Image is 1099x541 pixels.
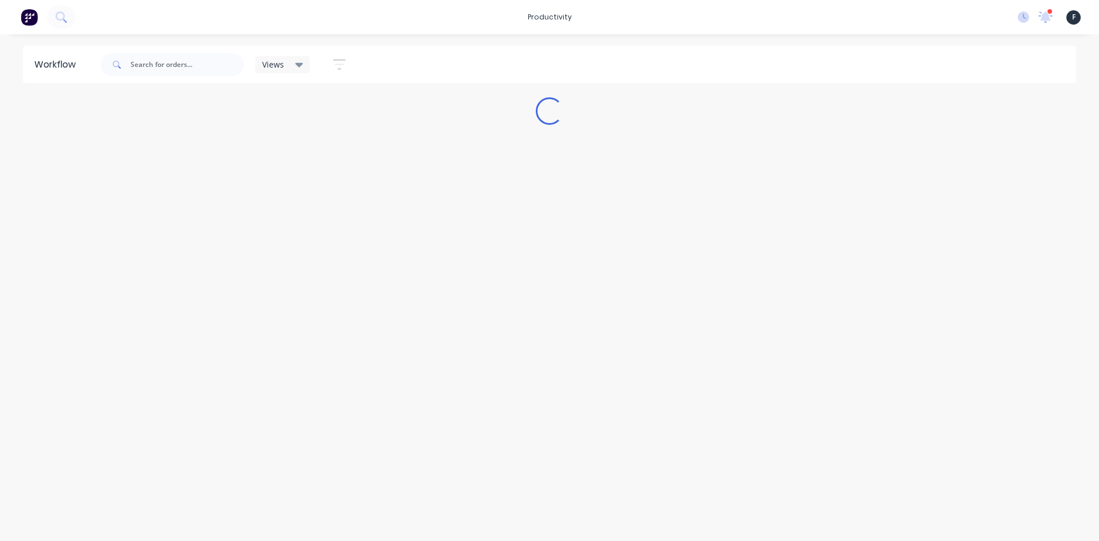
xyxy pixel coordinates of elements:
span: Views [262,58,284,70]
div: Workflow [34,58,81,72]
span: F [1072,12,1076,22]
img: Factory [21,9,38,26]
input: Search for orders... [131,53,244,76]
div: productivity [522,9,578,26]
